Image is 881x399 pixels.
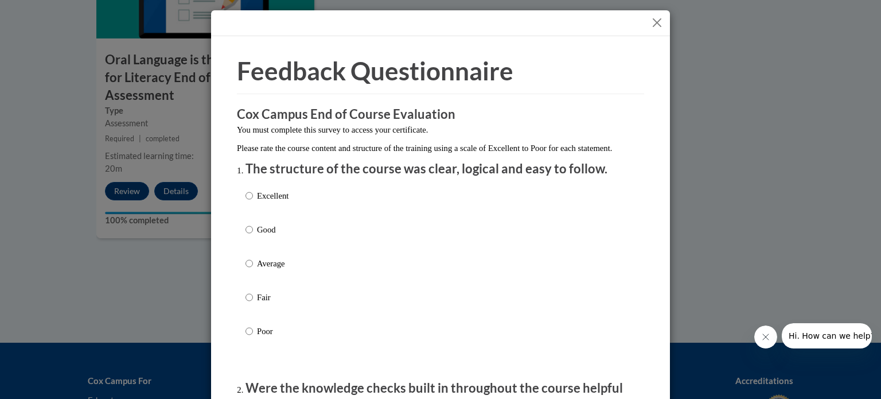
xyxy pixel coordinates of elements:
[650,16,664,30] button: Close
[782,323,872,348] iframe: Message from company
[245,325,253,338] input: Poor
[237,142,644,154] p: Please rate the course content and structure of the training using a scale of Excellent to Poor f...
[257,223,289,236] p: Good
[245,291,253,304] input: Fair
[237,123,644,136] p: You must complete this survey to access your certificate.
[257,189,289,202] p: Excellent
[257,291,289,304] p: Fair
[237,106,644,123] h3: Cox Campus End of Course Evaluation
[245,189,253,202] input: Excellent
[245,257,253,270] input: Average
[754,326,777,348] iframe: Close message
[257,325,289,338] p: Poor
[237,56,513,86] span: Feedback Questionnaire
[245,160,636,178] p: The structure of the course was clear, logical and easy to follow.
[257,257,289,270] p: Average
[245,223,253,236] input: Good
[7,8,93,17] span: Hi. How can we help?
